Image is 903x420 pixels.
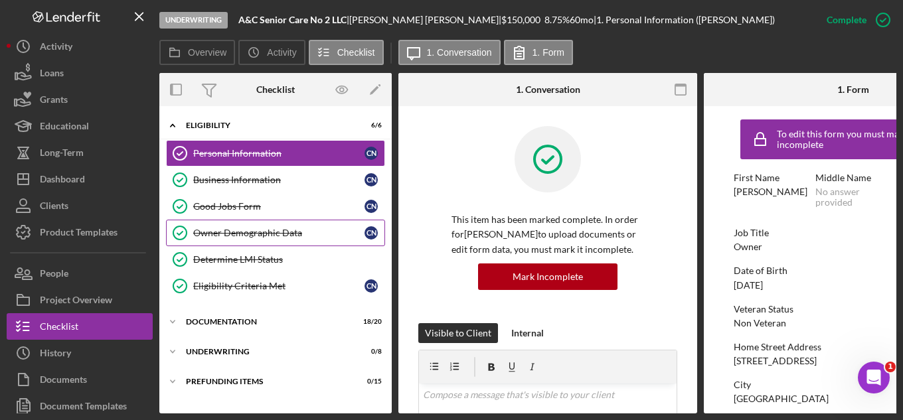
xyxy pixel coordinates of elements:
div: Owner [734,242,762,252]
div: Mark Incomplete [513,263,583,290]
div: History [40,340,71,370]
button: Project Overview [7,287,153,313]
div: Checklist [40,313,78,343]
span: 1 [885,362,896,372]
div: [GEOGRAPHIC_DATA] [734,393,829,404]
div: Middle Name [815,173,890,183]
div: Underwriting [159,12,228,29]
button: 1. Conversation [398,40,501,65]
button: Overview [159,40,235,65]
button: Internal [505,323,550,343]
div: Activity [40,33,72,63]
div: C N [365,173,378,186]
button: People [7,260,153,287]
button: Product Templates [7,219,153,245]
div: 0 / 8 [358,348,382,356]
div: Educational [40,113,89,143]
button: 1. Form [504,40,573,65]
div: Business Information [193,175,365,185]
iframe: Intercom live chat [858,362,890,393]
button: Long-Term [7,139,153,166]
button: Checklist [7,313,153,340]
label: Activity [267,47,296,58]
a: Good Jobs FormCN [166,193,385,220]
div: 1. Conversation [516,84,580,95]
div: 60 mo [570,15,594,25]
div: C N [365,147,378,160]
div: Internal [511,323,544,343]
div: First Name [734,173,809,183]
div: [PERSON_NAME] [734,186,807,197]
div: Dashboard [40,166,85,196]
div: [STREET_ADDRESS] [734,356,817,366]
a: Eligibility Criteria MetCN [166,273,385,299]
div: 6 / 6 [358,121,382,129]
a: Determine LMI Status [166,246,385,273]
button: Complete [813,7,896,33]
button: Educational [7,113,153,139]
div: Personal Information [193,148,365,159]
div: Complete [827,7,866,33]
label: 1. Form [533,47,564,58]
div: Loans [40,60,64,90]
a: Owner Demographic DataCN [166,220,385,246]
button: Grants [7,86,153,113]
span: $150,000 [501,14,540,25]
button: Documents [7,366,153,393]
button: Checklist [309,40,384,65]
label: 1. Conversation [427,47,492,58]
b: A&C Senior Care No 2 LLC [238,14,347,25]
div: People [40,260,68,290]
button: Visible to Client [418,323,498,343]
div: [DATE] [734,280,763,291]
button: History [7,340,153,366]
button: Clients [7,192,153,219]
div: 0 / 15 [358,378,382,385]
div: 18 / 20 [358,318,382,326]
label: Overview [188,47,226,58]
div: 8.75 % [544,15,570,25]
div: Eligibility [186,121,349,129]
div: [PERSON_NAME] [PERSON_NAME] | [349,15,501,25]
div: Non Veteran [734,318,786,328]
label: Checklist [337,47,375,58]
div: Documentation [186,318,349,326]
div: Checklist [256,84,295,95]
div: Documents [40,366,87,396]
div: Underwriting [186,348,349,356]
div: Project Overview [40,287,112,316]
div: Eligibility Criteria Met [193,281,365,291]
div: Visible to Client [425,323,491,343]
div: Product Templates [40,219,118,249]
div: C N [365,200,378,213]
button: Activity [238,40,305,65]
div: Grants [40,86,68,116]
button: Document Templates [7,393,153,419]
div: | 1. Personal Information ([PERSON_NAME]) [594,15,775,25]
div: Good Jobs Form [193,201,365,212]
p: This item has been marked complete. In order for [PERSON_NAME] to upload documents or edit form d... [451,212,644,257]
div: Clients [40,192,68,222]
div: C N [365,226,378,240]
a: Business InformationCN [166,167,385,193]
button: Mark Incomplete [478,263,617,290]
button: Activity [7,33,153,60]
a: Dashboard [7,166,153,192]
div: C N [365,279,378,293]
button: Loans [7,60,153,86]
div: Owner Demographic Data [193,228,365,238]
div: No answer provided [815,186,890,208]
